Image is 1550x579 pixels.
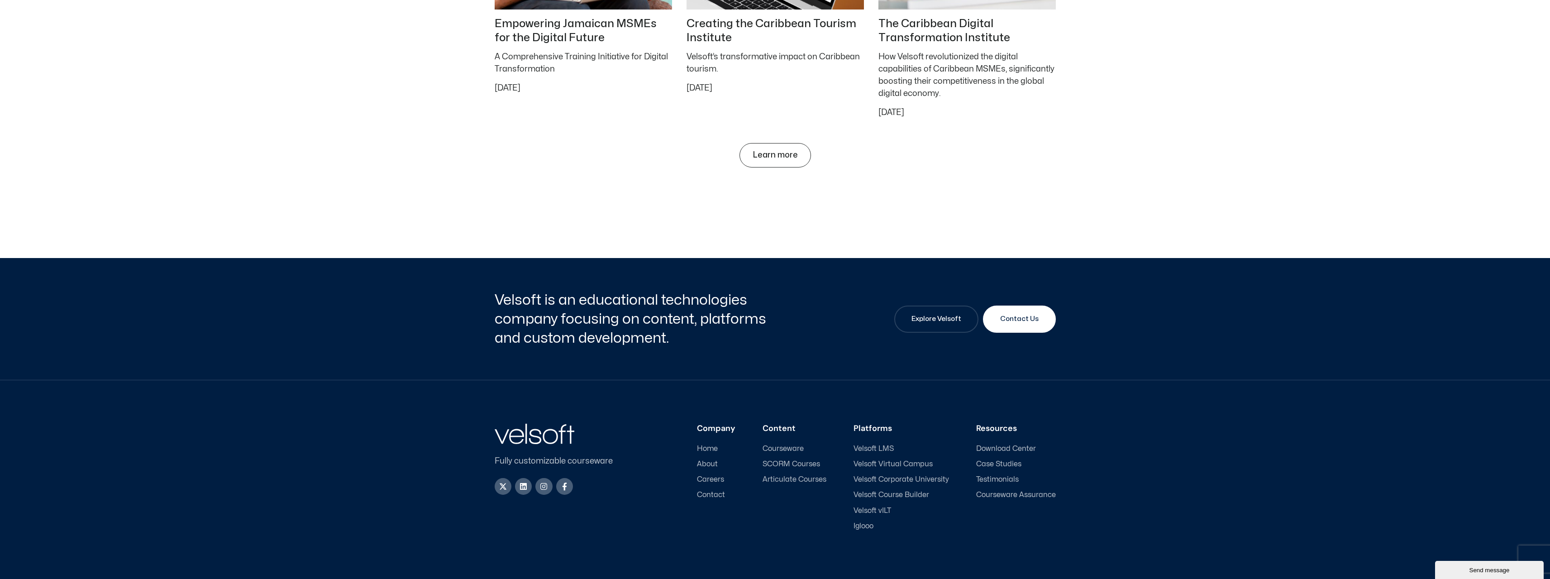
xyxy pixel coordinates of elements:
[976,445,1036,453] span: Download Center
[763,475,826,484] a: Articulate Courses
[854,475,949,484] a: Velsoft Corporate University
[739,143,811,167] a: Learn more
[854,507,949,515] a: Velsoft vILT
[495,51,672,75] div: A Comprehensive Training Initiative for Digital Transformation
[763,445,826,453] a: Courseware
[976,445,1056,453] a: Download Center
[763,460,820,469] span: SCORM Courses
[976,460,1021,469] span: Case Studies
[854,522,949,531] a: Iglooo
[495,17,672,46] h2: Empowering Jamaican MSMEs for the Digital Future
[24,53,32,60] img: tab_domain_overview_orange.svg
[976,460,1056,469] a: Case Studies
[687,17,864,46] h2: Creating the Caribbean Tourism Institute
[854,424,949,434] h3: Platforms
[976,424,1056,434] h3: Resources
[854,491,949,499] a: Velsoft Course Builder
[854,507,891,515] span: Velsoft vILT
[697,424,735,434] h3: Company
[763,424,826,434] h3: Content
[894,306,978,333] a: Explore Velsoft
[34,53,81,59] div: Domain Overview
[697,491,725,499] span: Contact
[976,475,1019,484] span: Testimonials
[854,522,873,531] span: Iglooo
[697,475,735,484] a: Careers
[983,306,1056,333] a: Contact Us
[854,460,949,469] a: Velsoft Virtual Campus
[14,14,22,22] img: logo_orange.svg
[753,151,798,160] span: Learn more
[495,84,672,92] p: [DATE]
[878,109,1056,117] p: [DATE]
[854,460,933,469] span: Velsoft Virtual Campus
[697,475,724,484] span: Careers
[697,445,735,453] a: Home
[25,14,44,22] div: v 4.0.25
[697,491,735,499] a: Contact
[854,491,929,499] span: Velsoft Course Builder
[878,51,1056,100] div: How Velsoft revolutionized the digital capabilities of Caribbean MSMEs, significantly boosting th...
[687,51,864,75] div: Velsoft’s transformative impact on Caribbean tourism.
[697,445,718,453] span: Home
[24,24,100,31] div: Domain: [DOMAIN_NAME]
[697,460,718,469] span: About
[854,445,894,453] span: Velsoft LMS
[854,445,949,453] a: Velsoft LMS
[1435,559,1545,579] iframe: chat widget
[976,475,1056,484] a: Testimonials
[495,455,628,467] p: Fully customizable courseware
[14,24,22,31] img: website_grey.svg
[911,314,961,325] span: Explore Velsoft
[763,460,826,469] a: SCORM Courses
[697,460,735,469] a: About
[687,84,864,92] p: [DATE]
[495,291,773,347] h2: Velsoft is an educational technologies company focusing on content, platforms and custom developm...
[90,53,97,60] img: tab_keywords_by_traffic_grey.svg
[763,445,804,453] span: Courseware
[976,491,1056,499] a: Courseware Assurance
[1000,314,1039,325] span: Contact Us
[878,17,1056,46] h2: The Caribbean Digital Transformation Institute
[100,53,153,59] div: Keywords by Traffic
